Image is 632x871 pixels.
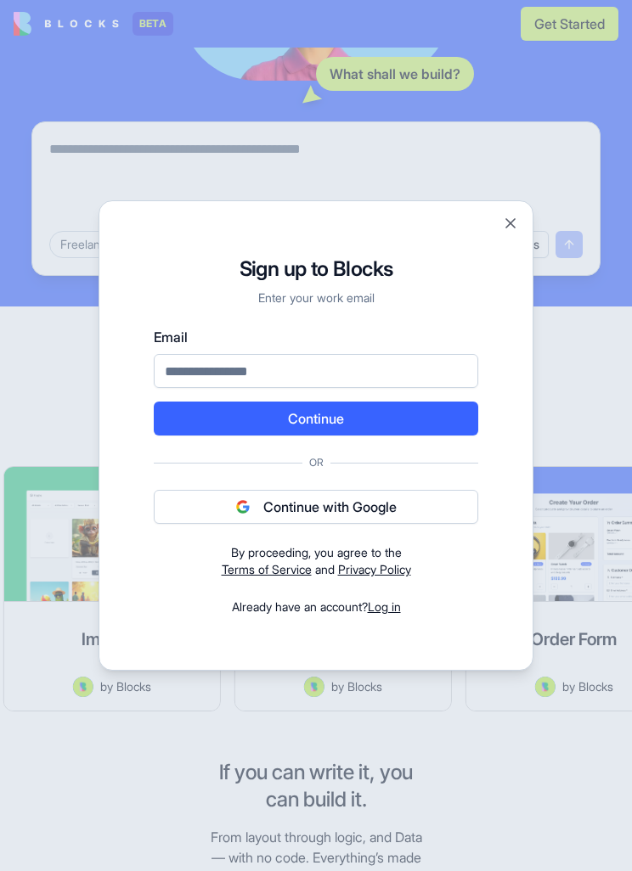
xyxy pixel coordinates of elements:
[302,456,330,469] span: Or
[338,562,411,576] a: Privacy Policy
[154,598,478,615] div: Already have an account?
[154,256,478,283] h1: Sign up to Blocks
[154,327,478,347] label: Email
[222,562,312,576] a: Terms of Service
[368,599,401,614] a: Log in
[154,490,478,524] button: Continue with Google
[154,544,478,561] div: By proceeding, you agree to the
[236,500,250,514] img: google logo
[154,402,478,435] button: Continue
[154,289,478,306] p: Enter your work email
[154,544,478,578] div: and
